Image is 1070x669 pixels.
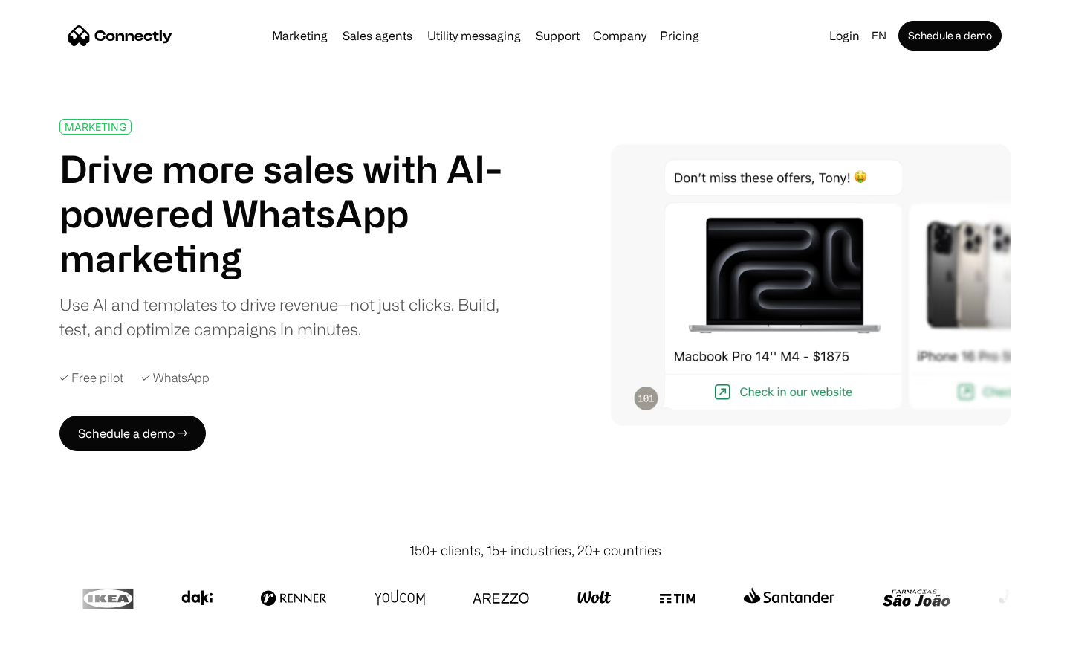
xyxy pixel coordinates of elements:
[15,641,89,664] aside: Language selected: English
[68,25,172,47] a: home
[59,146,519,280] h1: Drive more sales with AI-powered WhatsApp marketing
[59,292,519,341] div: Use AI and templates to drive revenue—not just clicks. Build, test, and optimize campaigns in min...
[409,540,661,560] div: 150+ clients, 15+ industries, 20+ countries
[654,30,705,42] a: Pricing
[588,25,651,46] div: Company
[266,30,334,42] a: Marketing
[898,21,1002,51] a: Schedule a demo
[872,25,886,46] div: en
[421,30,527,42] a: Utility messaging
[141,371,210,385] div: ✓ WhatsApp
[593,25,646,46] div: Company
[866,25,895,46] div: en
[65,121,126,132] div: MARKETING
[59,371,123,385] div: ✓ Free pilot
[823,25,866,46] a: Login
[530,30,586,42] a: Support
[337,30,418,42] a: Sales agents
[59,416,206,451] a: Schedule a demo →
[30,643,89,664] ul: Language list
